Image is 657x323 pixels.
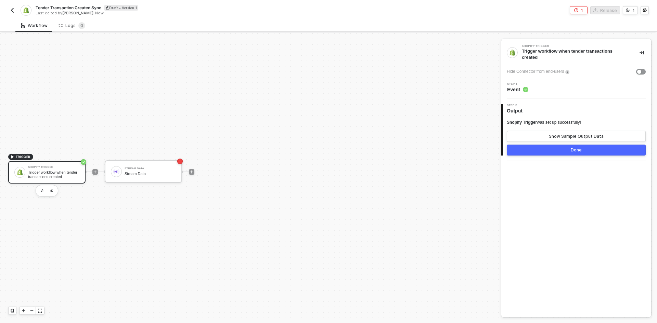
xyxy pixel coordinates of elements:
[104,5,138,11] div: Draft • Version 1
[501,104,651,156] div: Step 2Output Shopify Triggerwas set up successfully!Show Sample Output DataDone
[28,170,79,179] div: Trigger workflow when tender transactions created
[581,8,583,13] div: 1
[522,48,629,60] div: Trigger workflow when tender transactions created
[640,51,644,55] span: icon-collapse-right
[565,70,569,74] img: icon-info
[633,8,635,13] div: 1
[190,170,194,174] span: icon-play
[36,11,328,16] div: Last edited by - Now
[23,7,29,13] img: integration-icon
[41,189,43,192] img: edit-cred
[38,187,46,195] button: edit-cred
[38,309,42,313] span: icon-expand
[574,8,578,12] span: icon-error-page
[21,23,48,28] div: Workflow
[93,170,97,174] span: icon-play
[16,154,30,160] span: TRIGGER
[507,68,564,75] div: Hide Connector from end-users
[509,50,515,56] img: integration-icon
[22,309,26,313] span: icon-play
[62,11,93,15] span: [PERSON_NAME]
[81,159,86,165] span: icon-success-page
[570,6,588,14] button: 1
[59,22,85,29] div: Logs
[507,83,528,85] span: Step 1
[507,120,537,125] span: Shopify Trigger
[8,6,16,14] button: back
[30,309,34,313] span: icon-minus
[125,172,176,176] div: Stream Data
[113,169,119,175] img: icon
[177,159,183,164] span: icon-error-page
[522,45,624,48] div: Shopify Trigger
[571,147,582,153] div: Done
[549,134,604,139] div: Show Sample Output Data
[48,187,56,195] button: edit-cred
[507,86,528,93] span: Event
[507,107,525,114] span: Output
[78,22,85,29] sup: 0
[28,166,79,169] div: Shopify Trigger
[501,83,651,93] div: Step 1Event
[590,6,620,14] button: Release
[17,169,23,175] img: icon
[125,167,176,170] div: Stream Data
[507,131,646,142] button: Show Sample Output Data
[10,155,14,159] span: icon-play
[507,145,646,156] button: Done
[643,8,647,12] span: icon-settings
[50,189,53,192] img: edit-cred
[507,120,581,125] div: was set up successfully!
[10,8,15,13] img: back
[626,8,630,12] span: icon-versioning
[105,6,109,10] span: icon-edit
[507,104,525,107] span: Step 2
[623,6,638,14] button: 1
[36,5,101,11] span: Tender Transaction Created Sync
